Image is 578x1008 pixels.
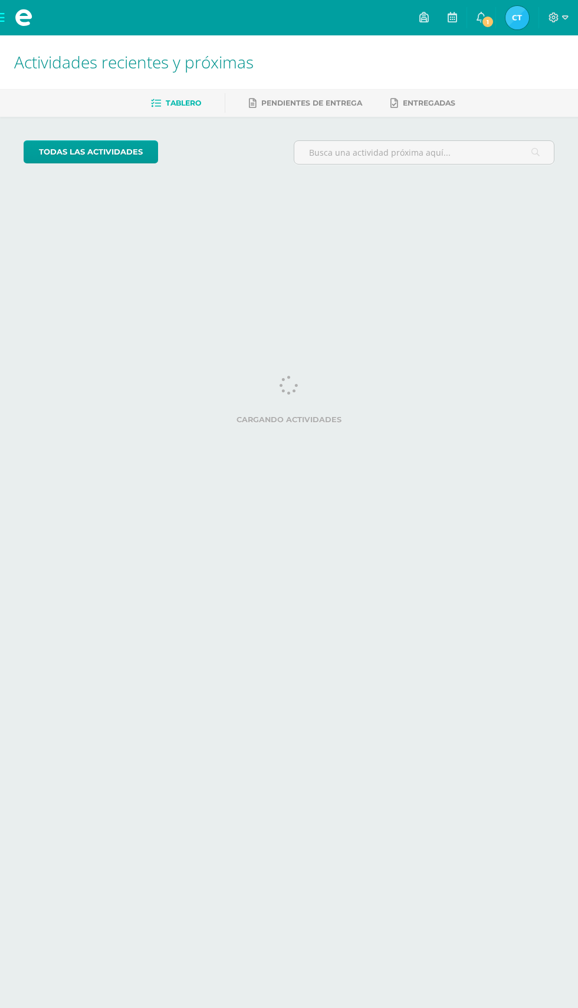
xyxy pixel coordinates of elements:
a: Entregadas [390,94,455,113]
img: 04f71514c926c92c0bb4042b2c09cb1f.png [505,6,529,29]
a: Tablero [151,94,201,113]
a: todas las Actividades [24,140,158,163]
span: Pendientes de entrega [261,98,362,107]
input: Busca una actividad próxima aquí... [294,141,554,164]
span: Entregadas [403,98,455,107]
label: Cargando actividades [24,415,554,424]
span: Tablero [166,98,201,107]
a: Pendientes de entrega [249,94,362,113]
span: 1 [481,15,494,28]
span: Actividades recientes y próximas [14,51,254,73]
